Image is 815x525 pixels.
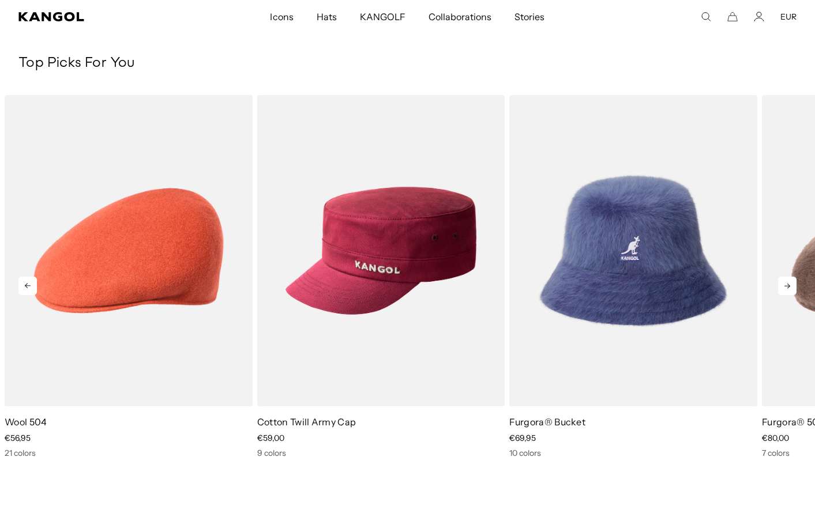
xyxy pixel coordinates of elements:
[509,448,757,458] div: 10 colors
[18,55,797,72] h3: Top Picks For You
[257,95,505,406] img: Cotton Twill Army Cap
[509,416,585,428] a: Furgora® Bucket
[257,448,505,458] div: 9 colors
[5,433,31,443] span: €56,95
[509,95,757,406] img: Furgora® Bucket
[762,433,789,443] span: €80,00
[257,416,356,428] a: Cotton Twill Army Cap
[780,12,797,22] button: EUR
[257,433,284,443] span: €59,00
[5,448,253,458] div: 21 colors
[701,12,711,22] summary: Search here
[5,416,47,428] a: Wool 504
[18,12,179,21] a: Kangol
[5,95,253,406] img: Wool 504
[727,12,738,22] button: Cart
[505,95,757,458] div: 3 of 10
[509,433,536,443] span: €69,95
[754,12,764,22] a: Account
[253,95,505,458] div: 2 of 10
